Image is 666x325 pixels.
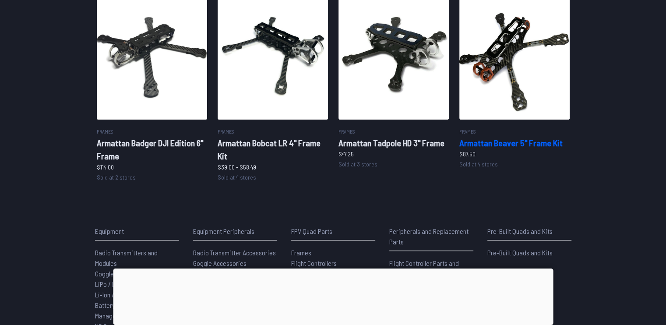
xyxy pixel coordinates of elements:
[97,128,113,134] span: Frames
[487,226,571,237] p: Pre-Built Quads and Kits
[487,247,571,258] a: Pre-Built Quads and Kits
[487,248,553,257] span: Pre-Built Quads and Kits
[389,258,473,279] a: Flight Controller Parts and Other Electronics
[97,162,207,172] p: $114.00
[338,136,449,149] h2: Armattan Tadpole HD 3" Frame
[291,247,375,258] a: Frames
[459,149,570,159] p: $87.50
[459,160,498,168] span: Sold at 4 stores
[95,226,179,237] p: Equipment
[95,280,151,288] span: LiPo / LiHV Batteries
[193,258,277,268] a: Goggle Accessories
[218,136,328,162] h2: Armattan Bobcat LR 4" Frame Kit
[193,259,247,267] span: Goggle Accessories
[95,301,171,320] span: Battery Chargers and Power Management
[338,149,449,159] p: $47.25
[95,247,179,268] a: Radio Transmitters and Modules
[389,226,473,247] p: Peripherals and Replacement Parts
[193,248,276,257] span: Radio Transmitter Accessories
[95,279,179,290] a: LiPo / LiHV Batteries
[389,259,459,278] span: Flight Controller Parts and Other Electronics
[218,162,328,172] p: $39.00 - $58.49
[291,259,337,267] span: Flight Controllers
[97,173,136,181] span: Sold at 2 stores
[459,136,570,149] h2: Armattan Beaver 5" Frame Kit
[193,247,277,258] a: Radio Transmitter Accessories
[95,290,179,300] a: Li-Ion / NiMH Batteries
[95,290,155,299] span: Li-Ion / NiMH Batteries
[218,128,234,134] span: Frames
[338,128,355,134] span: Frames
[291,248,311,257] span: Frames
[218,173,256,181] span: Sold at 4 stores
[95,268,179,279] a: Goggles, VRX, and Monitors
[95,300,179,321] a: Battery Chargers and Power Management
[291,258,375,268] a: Flight Controllers
[291,226,375,237] p: FPV Quad Parts
[338,160,377,168] span: Sold at 3 stores
[95,248,158,267] span: Radio Transmitters and Modules
[459,128,476,134] span: Frames
[193,226,277,237] p: Equipment Peripherals
[95,269,168,278] span: Goggles, VRX, and Monitors
[97,136,207,162] h2: Armattan Badger DJI Edition 6" Frame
